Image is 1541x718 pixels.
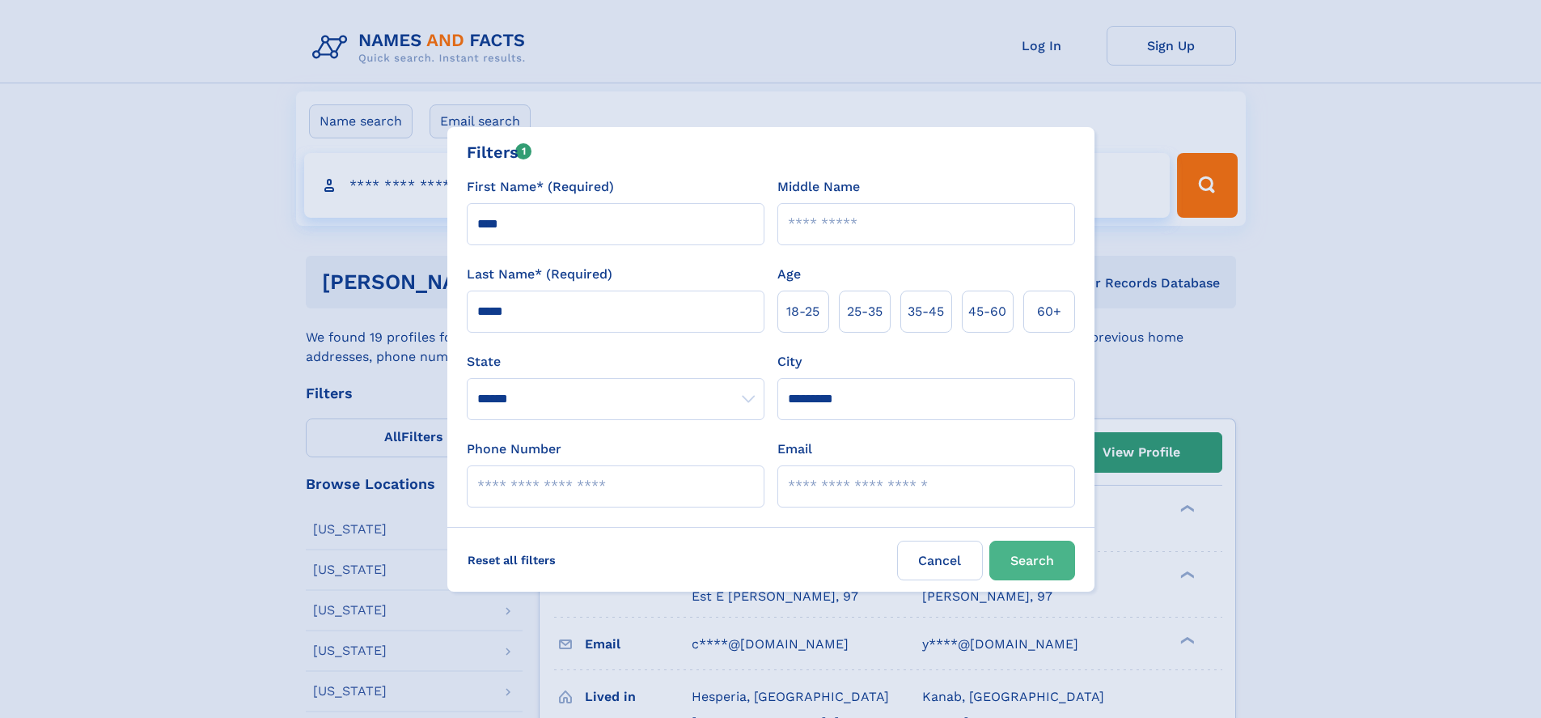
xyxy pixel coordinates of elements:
div: Filters [467,140,532,164]
label: City [777,352,802,372]
label: State [467,352,764,372]
label: Phone Number [467,440,561,459]
label: Cancel [897,541,983,580]
label: Email [777,440,812,459]
label: Reset all filters [457,541,566,580]
button: Search [989,541,1075,580]
span: 35‑45 [908,302,944,321]
span: 18‑25 [786,302,819,321]
label: First Name* (Required) [467,177,614,197]
span: 25‑35 [847,302,883,321]
label: Last Name* (Required) [467,265,612,284]
label: Age [777,265,801,284]
span: 60+ [1037,302,1061,321]
span: 45‑60 [968,302,1006,321]
label: Middle Name [777,177,860,197]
